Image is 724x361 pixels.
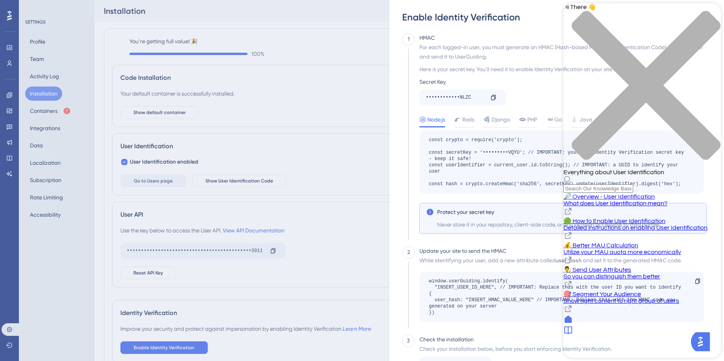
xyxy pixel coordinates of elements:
[462,115,474,124] span: Rails
[426,91,484,104] div: ••••••••••••NLZC
[429,278,687,316] div: window.userGuiding.identify( "INSERT_USER_ID_HERE", // IMPORTANT: Replace this with the user ID y...
[419,33,435,42] div: HMAC
[419,64,707,74] div: Here is your secret key. You’ll need it to enable Identity Verification on your site or app.
[491,115,510,124] span: Django
[419,335,474,344] div: Check the installation
[437,207,494,217] span: Protect your secret key
[556,257,582,264] b: user_hash
[437,220,700,229] span: Never store it in your repository, client-side code, or any location accessible to third parties.
[419,256,704,265] div: While identifying your user, add a new attribute called and set it to the generated HMAC code.
[419,77,707,87] div: Secret Key
[2,5,17,19] img: launcher-image-alternative-text
[419,344,612,354] div: Check your installation below, before you start enforcing Identity Verification.
[407,248,410,257] div: 2
[554,115,562,124] span: Go
[429,137,687,187] div: const crypto = require('crypto'); const secretKey = '•••••••••VQYU'; // IMPORTANT: your web Ident...
[419,246,506,256] div: Update your site to send the HMAC
[6,2,55,11] span: User Identification
[407,336,410,346] div: 3
[427,115,445,124] span: Node.js
[419,42,707,61] div: For each logged-in user, you must generate an HMAC (Hash-based Message Authentication Code) on yo...
[402,11,713,24] div: Enable Identity Verification
[527,115,537,124] span: PHP
[408,35,410,44] div: 1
